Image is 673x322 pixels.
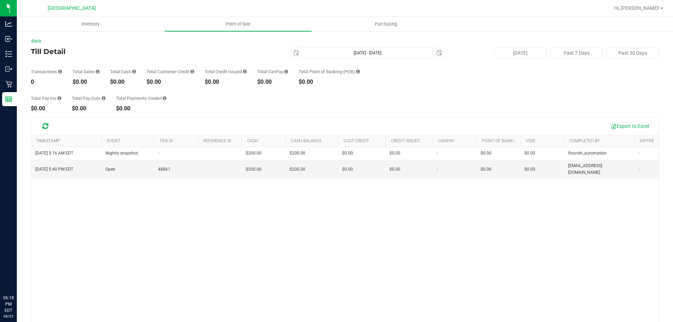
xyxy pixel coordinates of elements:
span: - [638,166,639,173]
button: Export to Excel [606,120,653,132]
a: Point of Banking (POB) [482,138,532,143]
inline-svg: Inventory [5,50,12,57]
span: Inventory [72,21,109,27]
span: $0.00 [389,166,400,173]
span: $0.00 [524,166,535,173]
a: Inventory [17,17,164,32]
i: Sum of all successful refund transaction amounts from purchase returns resulting in account credi... [243,69,247,74]
span: - [437,166,438,173]
span: Purchasing [365,21,407,27]
a: Cust Credit [344,138,369,143]
a: Timestamp [36,138,60,143]
div: Total Credit Issued [205,69,247,74]
span: $200.00 [246,150,261,157]
h4: Till Detail [31,48,240,55]
span: $200.00 [290,150,305,157]
button: Past 30 Days [606,48,659,58]
inline-svg: Analytics [5,20,12,27]
a: CanPay [438,138,454,143]
span: 48861 [158,166,170,173]
div: Total Sales [73,69,100,74]
button: Past 7 Days [550,48,603,58]
p: 08/22 [3,314,14,319]
p: 06:18 PM EDT [3,295,14,314]
div: Total Cash [110,69,136,74]
span: $0.00 [342,150,353,157]
a: Difference [640,138,664,143]
div: $0.00 [257,79,288,85]
span: $0.00 [389,150,400,157]
a: TXN ID [159,138,173,143]
i: Sum of all cash pay-ins added to the till within the date range. [57,96,61,101]
button: [DATE] [494,48,547,58]
i: Sum of all successful, non-voided payment transaction amounts using CanPay (as well as manual Can... [284,69,288,74]
span: $0.00 [481,166,491,173]
span: $0.00 [481,150,491,157]
div: $0.00 [205,79,247,85]
inline-svg: Outbound [5,66,12,73]
div: $0.00 [72,106,106,111]
a: Cash [247,138,258,143]
div: $0.00 [110,79,136,85]
div: Total Payments Voided [116,96,166,101]
div: Total Customer Credit [147,69,194,74]
i: Sum of all successful, non-voided payment transaction amounts using account credit as the payment... [190,69,194,74]
span: [EMAIL_ADDRESS][DOMAIN_NAME] [568,163,630,176]
span: $0.00 [524,150,535,157]
span: select [291,48,301,58]
span: Open [106,166,115,173]
span: - [158,150,159,157]
div: Total Point of Banking (POB) [299,69,360,74]
div: $0.00 [31,106,61,111]
div: Total CanPay [257,69,288,74]
i: Count of all successful payment transactions, possibly including voids, refunds, and cash-back fr... [58,69,62,74]
a: Completed By [570,138,600,143]
a: REFERENCE ID [203,138,231,143]
div: $0.00 [116,106,166,111]
div: Total Pay Outs [72,96,106,101]
inline-svg: Retail [5,81,12,88]
div: $0.00 [299,79,360,85]
span: Nightly snapshot [106,150,138,157]
a: Purchasing [312,17,460,32]
a: Credit Issued [391,138,420,143]
i: Sum of all successful, non-voided cash payment transaction amounts (excluding tips and transactio... [132,69,136,74]
a: Event [107,138,120,143]
a: Void [526,138,535,143]
a: Point of Sale [164,17,312,32]
span: - [638,150,639,157]
span: $200.00 [246,166,261,173]
div: Total Pay Ins [31,96,61,101]
a: Cash Balance [291,138,322,143]
i: Sum of all successful, non-voided payment transaction amounts (excluding tips and transaction fee... [96,69,100,74]
div: $0.00 [147,79,194,85]
iframe: Resource center [7,266,28,287]
inline-svg: Inbound [5,35,12,42]
i: Sum of all voided payment transaction amounts (excluding tips and transaction fees) within the da... [163,96,166,101]
inline-svg: Reports [5,96,12,103]
span: flourish_automation [568,150,607,157]
span: [DATE] 5:40 PM EDT [35,166,73,173]
span: Point of Sale [217,21,260,27]
div: $0.00 [73,79,100,85]
i: Sum of all cash pay-outs removed from the till within the date range. [102,96,106,101]
span: [GEOGRAPHIC_DATA] [48,5,96,11]
span: select [434,48,444,58]
span: - [437,150,438,157]
a: Back [31,39,41,43]
div: Transactions [31,69,62,74]
span: Hi, [PERSON_NAME]! [614,5,660,11]
span: $200.00 [290,166,305,173]
i: Sum of the successful, non-voided point-of-banking payment transaction amounts, both via payment ... [356,69,360,74]
span: $0.00 [342,166,353,173]
span: [DATE] 5:16 AM EDT [35,150,73,157]
div: 0 [31,79,62,85]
